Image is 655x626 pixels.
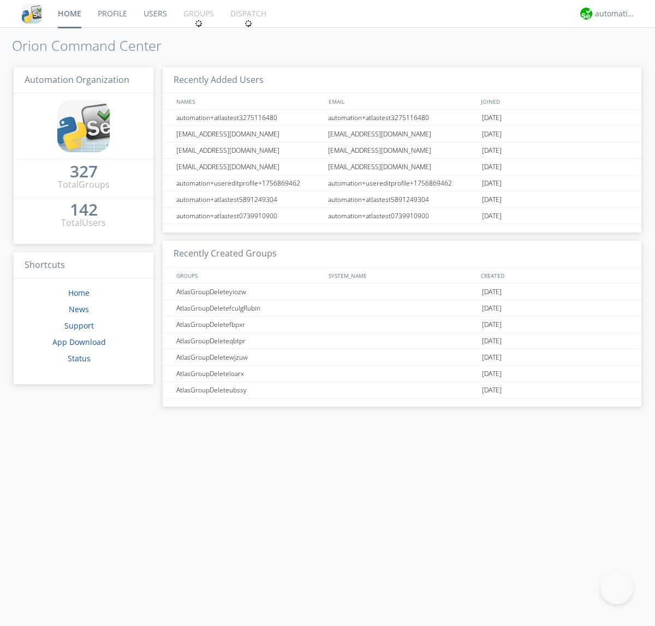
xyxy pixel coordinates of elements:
div: AtlasGroupDeleteloarx [174,366,325,381]
img: spin.svg [245,20,252,27]
span: [DATE] [482,366,502,382]
span: [DATE] [482,208,502,224]
h3: Shortcuts [14,252,153,279]
div: Total Groups [58,178,110,191]
span: [DATE] [482,110,502,126]
div: automation+atlastest5891249304 [174,192,325,207]
a: Support [64,320,94,331]
div: 142 [70,204,98,215]
div: Total Users [61,217,106,229]
span: [DATE] [482,175,502,192]
a: App Download [52,337,106,347]
div: automation+usereditprofile+1756869462 [174,175,325,191]
a: AtlasGroupDeletefculgRubin[DATE] [163,300,641,317]
div: AtlasGroupDeletefbpxr [174,317,325,332]
img: spin.svg [195,20,203,27]
a: [EMAIL_ADDRESS][DOMAIN_NAME][EMAIL_ADDRESS][DOMAIN_NAME][DATE] [163,142,641,159]
div: AtlasGroupDeleteqbtpr [174,333,325,349]
a: automation+atlastest0739910900automation+atlastest0739910900[DATE] [163,208,641,224]
iframe: Toggle Customer Support [600,571,633,604]
div: [EMAIL_ADDRESS][DOMAIN_NAME] [174,142,325,158]
div: [EMAIL_ADDRESS][DOMAIN_NAME] [325,159,479,175]
div: NAMES [174,93,323,109]
span: [DATE] [482,142,502,159]
a: AtlasGroupDeleteloarx[DATE] [163,366,641,382]
span: [DATE] [482,300,502,317]
a: [EMAIL_ADDRESS][DOMAIN_NAME][EMAIL_ADDRESS][DOMAIN_NAME][DATE] [163,159,641,175]
a: automation+atlastest3275116480automation+atlastest3275116480[DATE] [163,110,641,126]
span: [DATE] [482,284,502,300]
a: Status [68,353,91,363]
a: AtlasGroupDeleteubssy[DATE] [163,382,641,398]
img: cddb5a64eb264b2086981ab96f4c1ba7 [57,100,110,152]
div: automation+atlastest3275116480 [325,110,479,126]
a: 327 [70,166,98,178]
span: [DATE] [482,192,502,208]
a: Home [68,288,90,298]
a: [EMAIL_ADDRESS][DOMAIN_NAME][EMAIL_ADDRESS][DOMAIN_NAME][DATE] [163,126,641,142]
a: AtlasGroupDeleteyiozw[DATE] [163,284,641,300]
div: [EMAIL_ADDRESS][DOMAIN_NAME] [174,159,325,175]
div: 327 [70,166,98,177]
div: AtlasGroupDeletewjzuw [174,349,325,365]
div: automation+atlastest5891249304 [325,192,479,207]
div: automation+usereditprofile+1756869462 [325,175,479,191]
span: [DATE] [482,333,502,349]
div: automation+atlas [595,8,636,19]
div: AtlasGroupDeletefculgRubin [174,300,325,316]
a: AtlasGroupDeletewjzuw[DATE] [163,349,641,366]
h3: Recently Added Users [163,67,641,94]
div: JOINED [478,93,631,109]
div: AtlasGroupDeleteyiozw [174,284,325,300]
div: EMAIL [326,93,478,109]
span: [DATE] [482,317,502,333]
img: cddb5a64eb264b2086981ab96f4c1ba7 [22,4,41,23]
div: [EMAIL_ADDRESS][DOMAIN_NAME] [174,126,325,142]
span: Automation Organization [25,74,129,86]
div: automation+atlastest0739910900 [174,208,325,224]
a: News [69,304,89,314]
a: AtlasGroupDeleteqbtpr[DATE] [163,333,641,349]
div: [EMAIL_ADDRESS][DOMAIN_NAME] [325,142,479,158]
div: automation+atlastest3275116480 [174,110,325,126]
span: [DATE] [482,159,502,175]
a: 142 [70,204,98,217]
a: automation+usereditprofile+1756869462automation+usereditprofile+1756869462[DATE] [163,175,641,192]
span: [DATE] [482,382,502,398]
div: CREATED [478,267,631,283]
a: automation+atlastest5891249304automation+atlastest5891249304[DATE] [163,192,641,208]
div: AtlasGroupDeleteubssy [174,382,325,398]
div: GROUPS [174,267,323,283]
div: SYSTEM_NAME [326,267,478,283]
a: AtlasGroupDeletefbpxr[DATE] [163,317,641,333]
h3: Recently Created Groups [163,241,641,267]
img: d2d01cd9b4174d08988066c6d424eccd [580,8,592,20]
div: automation+atlastest0739910900 [325,208,479,224]
span: [DATE] [482,126,502,142]
div: [EMAIL_ADDRESS][DOMAIN_NAME] [325,126,479,142]
span: [DATE] [482,349,502,366]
